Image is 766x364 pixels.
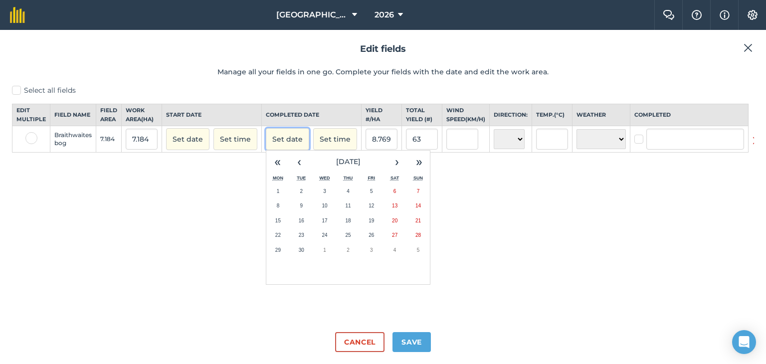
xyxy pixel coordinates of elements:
button: 9 September 2025 [290,198,313,213]
abbr: 9 September 2025 [300,203,303,208]
button: 29 September 2025 [266,243,290,258]
button: 28 September 2025 [406,228,430,243]
button: Set time [313,128,357,150]
button: Set date [166,128,209,150]
button: 8 September 2025 [266,198,290,213]
button: Save [392,332,431,352]
button: ‹ [288,151,310,173]
button: 2 September 2025 [290,184,313,199]
button: 1 September 2025 [266,184,290,199]
button: 20 September 2025 [383,213,406,228]
button: 16 September 2025 [290,213,313,228]
td: Braithwaites bog [50,126,96,153]
img: A question mark icon [691,10,703,20]
abbr: Sunday [413,176,423,181]
abbr: Wednesday [320,176,330,181]
th: Temp. ( ° C ) [532,104,573,126]
div: Open Intercom Messenger [732,330,756,354]
abbr: 1 October 2025 [323,247,326,253]
abbr: Monday [273,176,283,181]
abbr: 25 September 2025 [345,232,351,238]
button: 18 September 2025 [337,213,360,228]
th: Work area ( Ha ) [122,104,162,126]
abbr: 2 September 2025 [300,188,303,194]
abbr: Tuesday [297,176,306,181]
button: 27 September 2025 [383,228,406,243]
th: Weather [573,104,630,126]
button: 3 September 2025 [313,184,337,199]
button: 13 September 2025 [383,198,406,213]
button: « [266,151,288,173]
abbr: 3 September 2025 [323,188,326,194]
th: Field Area [96,104,122,126]
button: 21 September 2025 [406,213,430,228]
img: svg+xml;base64,PHN2ZyB4bWxucz0iaHR0cDovL3d3dy53My5vcmcvMjAwMC9zdmciIHdpZHRoPSIyMiIgaGVpZ2h0PSIzMC... [744,42,753,54]
abbr: 5 September 2025 [370,188,373,194]
button: 1 October 2025 [313,243,337,258]
abbr: 29 September 2025 [275,247,281,253]
button: 19 September 2025 [360,213,383,228]
abbr: 3 October 2025 [370,247,373,253]
button: 2 October 2025 [337,243,360,258]
img: Two speech bubbles overlapping with the left bubble in the forefront [663,10,675,20]
button: 14 September 2025 [406,198,430,213]
span: [DATE] [336,157,361,166]
abbr: 12 September 2025 [369,203,374,208]
abbr: 18 September 2025 [345,218,351,223]
p: Manage all your fields in one go. Complete your fields with the date and edit the work area. [12,66,754,77]
button: 25 September 2025 [337,228,360,243]
button: Set date [266,128,309,150]
span: [GEOGRAPHIC_DATA] [276,9,348,21]
abbr: 21 September 2025 [415,218,421,223]
span: 2026 [375,9,394,21]
img: A cog icon [747,10,759,20]
abbr: 4 October 2025 [393,247,396,253]
abbr: 2 October 2025 [347,247,350,253]
button: 3 October 2025 [360,243,383,258]
abbr: 24 September 2025 [322,232,328,238]
abbr: 27 September 2025 [392,232,397,238]
abbr: 22 September 2025 [275,232,281,238]
abbr: 5 October 2025 [417,247,420,253]
button: 12 September 2025 [360,198,383,213]
button: 7 September 2025 [406,184,430,199]
abbr: Thursday [344,176,353,181]
th: Direction: [490,104,532,126]
th: Wind speed ( km/h ) [442,104,490,126]
button: 11 September 2025 [337,198,360,213]
button: 5 September 2025 [360,184,383,199]
abbr: 13 September 2025 [392,203,397,208]
button: 4 October 2025 [383,243,406,258]
label: Select all fields [12,85,754,96]
button: » [408,151,430,173]
th: Completed [630,104,749,126]
abbr: 30 September 2025 [299,247,304,253]
abbr: 4 September 2025 [347,188,350,194]
abbr: 28 September 2025 [415,232,421,238]
abbr: 16 September 2025 [299,218,304,223]
button: 30 September 2025 [290,243,313,258]
abbr: 23 September 2025 [299,232,304,238]
button: Cancel [335,332,384,352]
abbr: 10 September 2025 [322,203,328,208]
th: Edit multiple [12,104,50,126]
th: Total yield ( # ) [402,104,442,126]
img: svg+xml;base64,PHN2ZyB4bWxucz0iaHR0cDovL3d3dy53My5vcmcvMjAwMC9zdmciIHdpZHRoPSIyMiIgaGVpZ2h0PSIzMC... [753,135,761,147]
button: 6 September 2025 [383,184,406,199]
th: Start date [162,104,262,126]
abbr: 15 September 2025 [275,218,281,223]
button: 24 September 2025 [313,228,337,243]
button: 17 September 2025 [313,213,337,228]
abbr: 17 September 2025 [322,218,328,223]
abbr: 14 September 2025 [415,203,421,208]
button: 26 September 2025 [360,228,383,243]
button: 15 September 2025 [266,213,290,228]
button: 23 September 2025 [290,228,313,243]
abbr: 20 September 2025 [392,218,397,223]
abbr: Saturday [390,176,399,181]
abbr: 11 September 2025 [345,203,351,208]
th: Field name [50,104,96,126]
abbr: 19 September 2025 [369,218,374,223]
button: 22 September 2025 [266,228,290,243]
button: 5 October 2025 [406,243,430,258]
